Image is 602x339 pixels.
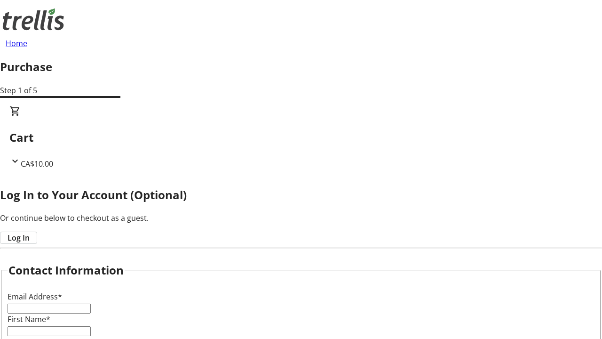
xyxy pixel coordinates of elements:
[9,105,593,169] div: CartCA$10.00
[8,262,124,279] h2: Contact Information
[21,159,53,169] span: CA$10.00
[8,314,50,324] label: First Name*
[9,129,593,146] h2: Cart
[8,291,62,302] label: Email Address*
[8,232,30,243] span: Log In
